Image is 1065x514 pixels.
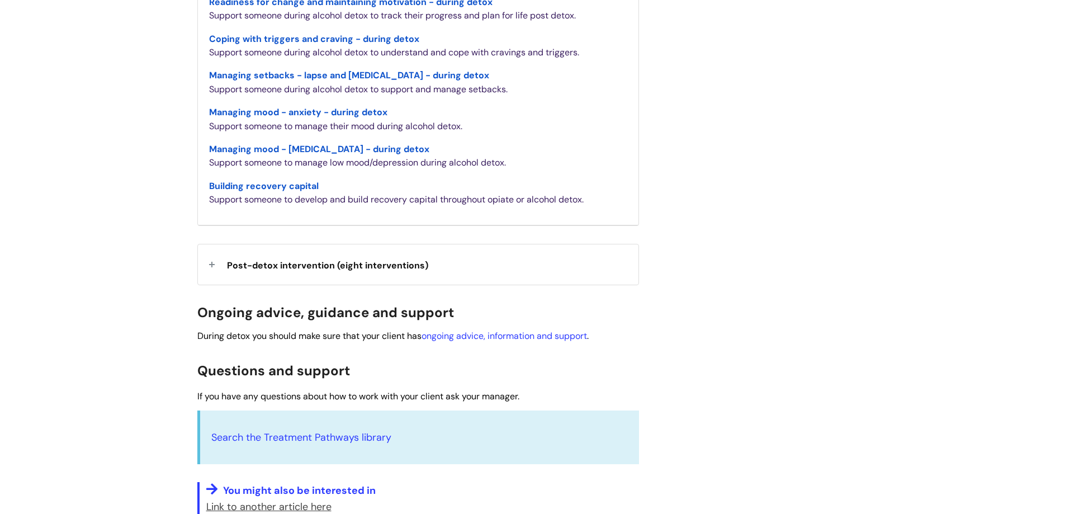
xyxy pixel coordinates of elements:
span: Support someone during alcohol detox to track their progress and plan for life post detox. [209,10,576,21]
span: Support someone during alcohol detox to understand and cope with cravings and triggers. [209,46,579,58]
a: Managing setbacks - lapse and [MEDICAL_DATA] - during detox [209,65,489,82]
span: Coping with triggers and craving - during detox [209,33,419,45]
span: Post-detox intervention (eight interventions) [227,260,428,271]
u: Link to another article here [206,500,332,513]
a: Search the Treatment Pathways library [211,431,391,444]
span: During detox you should make sure that your client has . [197,330,589,342]
span: Managing mood - [MEDICAL_DATA] - during detox [209,143,429,155]
a: Building recovery capital [209,176,319,193]
a: Managing mood - anxiety - during detox [209,102,387,119]
a: ongoing advice, information and support [422,330,587,342]
a: Managing mood - [MEDICAL_DATA] - during detox [209,139,429,156]
span: Support someone to develop and build recovery capital throughout opiate or alcohol detox. [209,194,584,205]
a: Coping with triggers and craving - during detox [209,29,419,46]
span: Support someone during alcohol detox to support and manage setbacks. [209,83,508,95]
span: If you have any questions about how to work with your client ask your manager. [197,390,519,402]
span: Managing setbacks - lapse and [MEDICAL_DATA] - during detox [209,69,489,81]
span: Managing mood - anxiety - during detox [209,106,387,118]
span: Questions and support [197,362,350,379]
span: You might also be interested in [223,484,376,497]
span: Support someone to manage their mood during alcohol detox. [209,120,462,132]
span: Ongoing advice, guidance and support [197,304,454,321]
span: Support someone to manage low mood/depression during alcohol detox. [209,157,506,168]
span: Building recovery capital [209,180,319,192]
